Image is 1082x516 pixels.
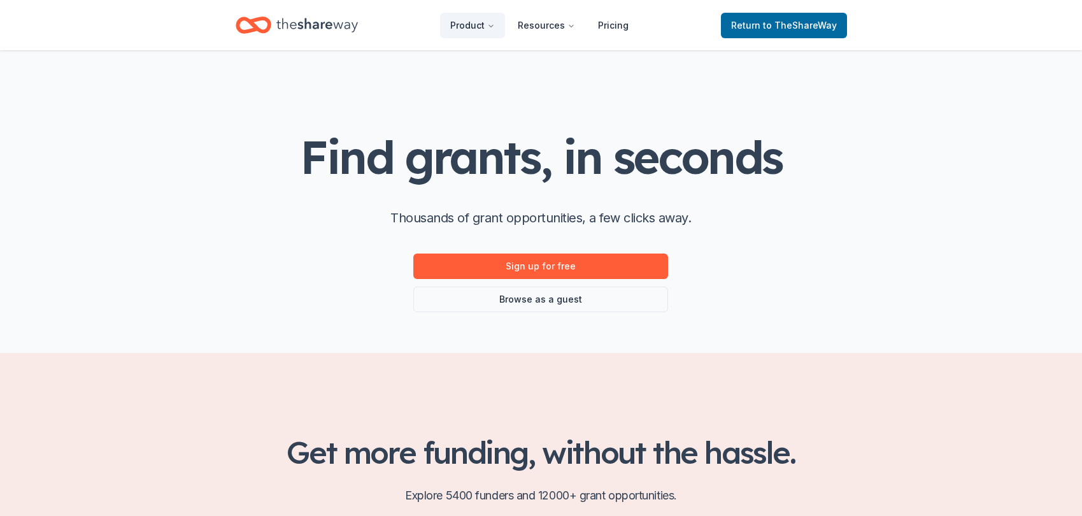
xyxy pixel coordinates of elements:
h2: Get more funding, without the hassle. [236,434,847,470]
a: Returnto TheShareWay [721,13,847,38]
nav: Main [440,10,639,40]
button: Resources [508,13,585,38]
a: Sign up for free [413,254,668,279]
h1: Find grants, in seconds [300,132,781,182]
button: Product [440,13,505,38]
p: Explore 5400 funders and 12000+ grant opportunities. [236,485,847,506]
p: Thousands of grant opportunities, a few clicks away. [390,208,691,228]
a: Browse as a guest [413,287,668,312]
span: to TheShareWay [763,20,837,31]
span: Return [731,18,837,33]
a: Home [236,10,358,40]
a: Pricing [588,13,639,38]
